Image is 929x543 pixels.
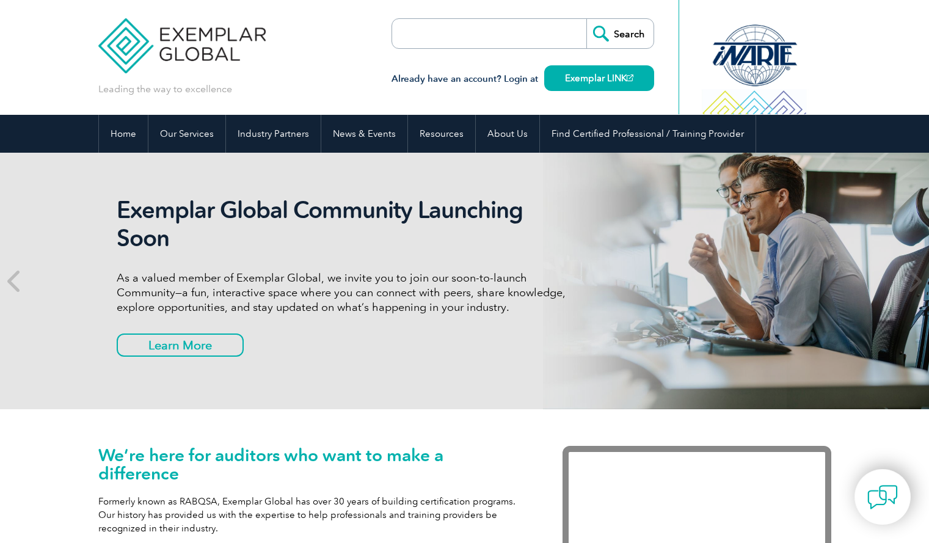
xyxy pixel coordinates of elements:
a: News & Events [321,115,407,153]
a: Home [99,115,148,153]
p: Formerly known as RABQSA, Exemplar Global has over 30 years of building certification programs. O... [98,495,526,535]
h3: Already have an account? Login at [392,71,654,87]
a: Find Certified Professional / Training Provider [540,115,756,153]
img: contact-chat.png [867,482,898,512]
a: Exemplar LINK [544,65,654,91]
a: Industry Partners [226,115,321,153]
p: As a valued member of Exemplar Global, we invite you to join our soon-to-launch Community—a fun, ... [117,271,575,315]
a: Our Services [148,115,225,153]
p: Leading the way to excellence [98,82,232,96]
h1: We’re here for auditors who want to make a difference [98,446,526,483]
h2: Exemplar Global Community Launching Soon [117,196,575,252]
a: About Us [476,115,539,153]
input: Search [586,19,654,48]
a: Resources [408,115,475,153]
img: open_square.png [627,75,633,81]
a: Learn More [117,333,244,357]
